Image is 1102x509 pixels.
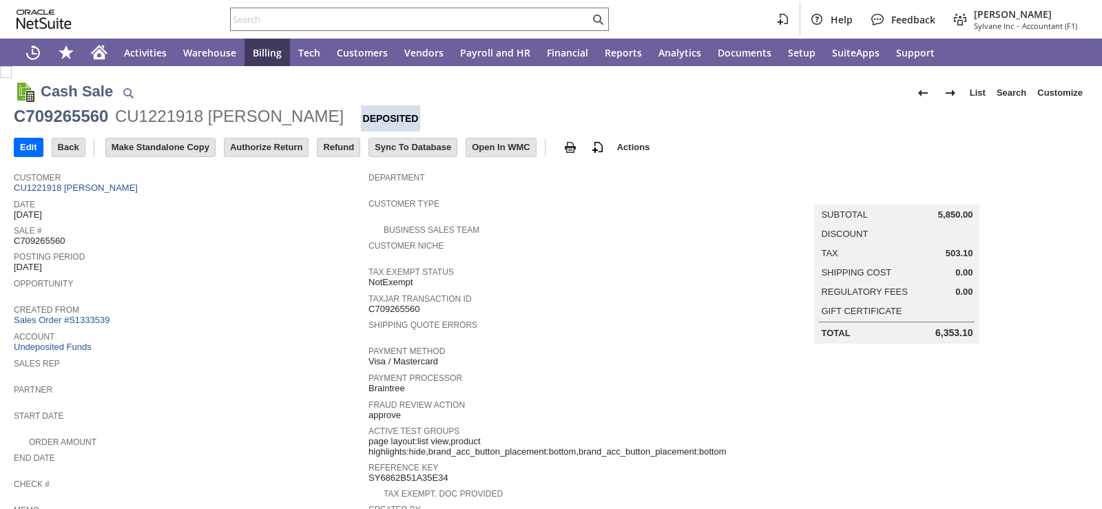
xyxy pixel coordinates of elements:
input: Make Standalone Copy [106,138,215,156]
span: [DATE] [14,262,42,273]
a: Reference Key [368,463,438,472]
div: Shortcuts [50,39,83,66]
h1: Cash Sale [41,80,113,103]
a: Discount [821,229,868,239]
a: Payment Processor [368,373,462,383]
a: Financial [539,39,596,66]
input: Back [52,138,85,156]
span: Payroll and HR [460,46,530,59]
input: Sync To Database [369,138,457,156]
a: Home [83,39,116,66]
span: Feedback [891,13,935,26]
input: Edit [14,138,43,156]
a: Sales Order #S1333539 [14,315,113,325]
svg: Home [91,44,107,61]
span: [PERSON_NAME] [974,8,1077,21]
a: Customer Niche [368,241,444,251]
a: Tech [290,39,329,66]
input: Refund [318,138,360,156]
a: Business Sales Team [384,225,479,235]
a: Sales Rep [14,359,60,368]
a: Billing [245,39,290,66]
span: Accountant (F1) [1022,21,1077,31]
span: Visa / Mastercard [368,356,438,367]
div: Deposited [361,105,421,132]
div: C709265560 [14,105,108,127]
a: TaxJar Transaction ID [368,294,472,304]
span: Help [831,13,853,26]
a: Actions [612,142,656,152]
a: Created From [14,305,79,315]
a: Shipping Cost [821,267,891,278]
a: Search [991,82,1032,104]
span: Billing [253,46,282,59]
span: Analytics [658,46,701,59]
img: add-record.svg [590,139,606,156]
a: Activities [116,39,175,66]
a: Opportunity [14,279,73,289]
span: 0.00 [955,267,973,278]
a: SuiteApps [824,39,888,66]
span: [DATE] [14,209,42,220]
a: Partner [14,385,52,395]
span: 5,850.00 [938,209,973,220]
a: Customer [14,173,61,183]
span: Activities [124,46,167,59]
a: Tax Exempt Status [368,267,454,277]
span: Customers [337,46,388,59]
span: Financial [547,46,588,59]
a: Warehouse [175,39,245,66]
img: Next [942,85,959,101]
span: Tech [298,46,320,59]
a: Fraud Review Action [368,400,465,410]
a: Sale # [14,226,42,236]
span: 503.10 [946,248,973,259]
a: Total [821,328,850,338]
a: CU1221918 [PERSON_NAME] [14,183,141,193]
span: C709265560 [368,304,419,315]
a: Active Test Groups [368,426,459,436]
span: Warehouse [183,46,236,59]
a: Gift Certificate [821,306,902,316]
span: SY6862B51A35E34 [368,472,448,484]
span: page layout:list view,product highlights:hide,brand_acc_button_placement:bottom,brand_acc_button_... [368,436,727,457]
a: Analytics [650,39,709,66]
input: Authorize Return [225,138,308,156]
a: Date [14,200,35,209]
span: Sylvane Inc [974,21,1014,31]
span: - [1017,21,1019,31]
a: Tax Exempt. Doc Provided [384,489,503,499]
svg: Search [590,11,606,28]
span: Setup [788,46,815,59]
a: Recent Records [17,39,50,66]
a: End Date [14,453,55,463]
a: Customize [1032,82,1088,104]
span: Reports [605,46,642,59]
a: Payment Method [368,346,445,356]
span: Documents [718,46,771,59]
img: Quick Find [120,85,136,101]
a: List [964,82,991,104]
span: SuiteApps [832,46,880,59]
a: Tax [821,248,838,258]
a: Documents [709,39,780,66]
a: Start Date [14,411,63,421]
a: Support [888,39,943,66]
span: 6,353.10 [935,327,973,339]
a: Order Amount [29,437,96,447]
svg: Recent Records [25,44,41,61]
a: Customer Type [368,199,439,209]
a: Posting Period [14,252,85,262]
a: Payroll and HR [452,39,539,66]
svg: Shortcuts [58,44,74,61]
div: CU1221918 [PERSON_NAME] [115,105,344,127]
a: Department [368,173,425,183]
span: Vendors [404,46,444,59]
a: Account [14,332,54,342]
img: Previous [915,85,931,101]
span: Braintree [368,383,405,394]
a: Vendors [396,39,452,66]
a: Shipping Quote Errors [368,320,477,330]
span: Support [896,46,935,59]
a: Reports [596,39,650,66]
